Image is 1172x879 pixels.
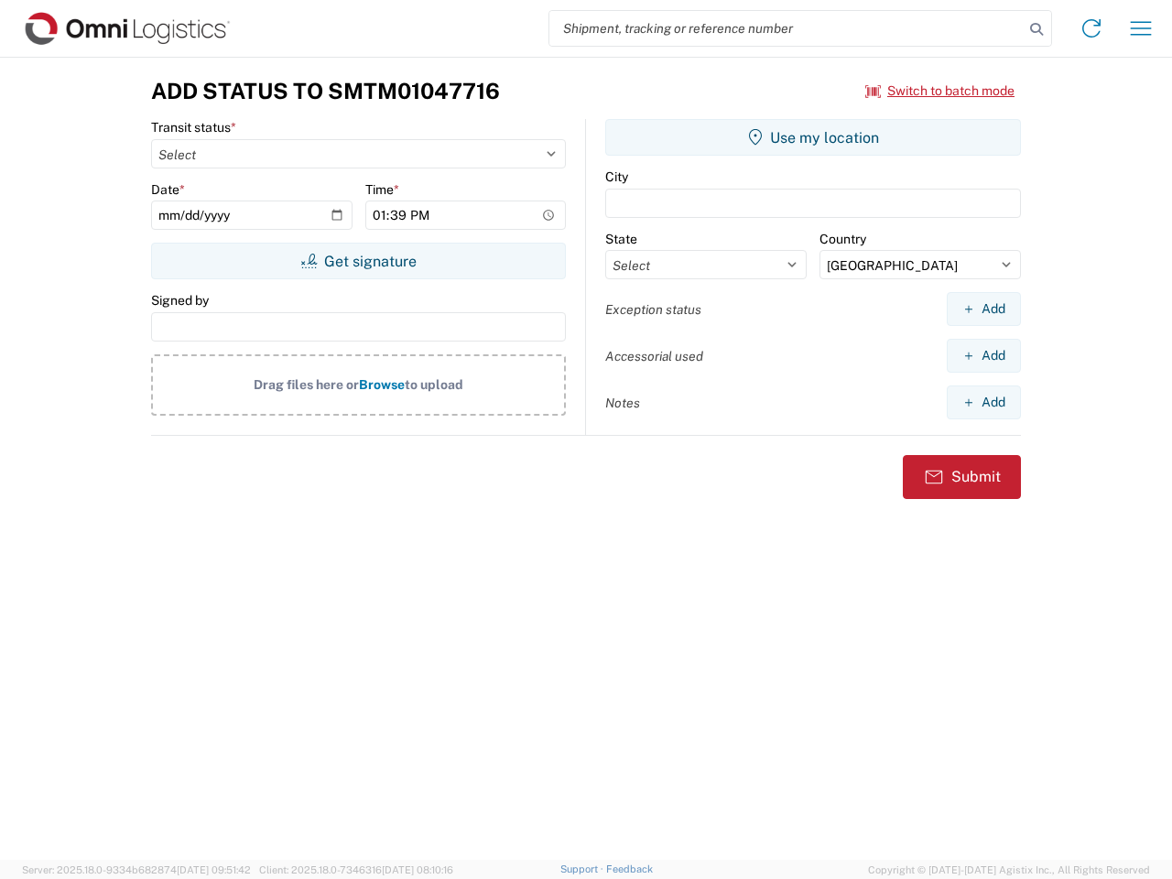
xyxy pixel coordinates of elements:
[365,181,399,198] label: Time
[151,243,566,279] button: Get signature
[549,11,1024,46] input: Shipment, tracking or reference number
[947,292,1021,326] button: Add
[605,119,1021,156] button: Use my location
[22,864,251,875] span: Server: 2025.18.0-9334b682874
[254,377,359,392] span: Drag files here or
[605,348,703,364] label: Accessorial used
[947,339,1021,373] button: Add
[865,76,1015,106] button: Switch to batch mode
[151,181,185,198] label: Date
[177,864,251,875] span: [DATE] 09:51:42
[405,377,463,392] span: to upload
[359,377,405,392] span: Browse
[259,864,453,875] span: Client: 2025.18.0-7346316
[605,395,640,411] label: Notes
[560,863,606,874] a: Support
[605,231,637,247] label: State
[151,292,209,309] label: Signed by
[947,385,1021,419] button: Add
[819,231,866,247] label: Country
[606,863,653,874] a: Feedback
[903,455,1021,499] button: Submit
[605,301,701,318] label: Exception status
[151,119,236,136] label: Transit status
[868,862,1150,878] span: Copyright © [DATE]-[DATE] Agistix Inc., All Rights Reserved
[151,78,500,104] h3: Add Status to SMTM01047716
[382,864,453,875] span: [DATE] 08:10:16
[605,168,628,185] label: City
